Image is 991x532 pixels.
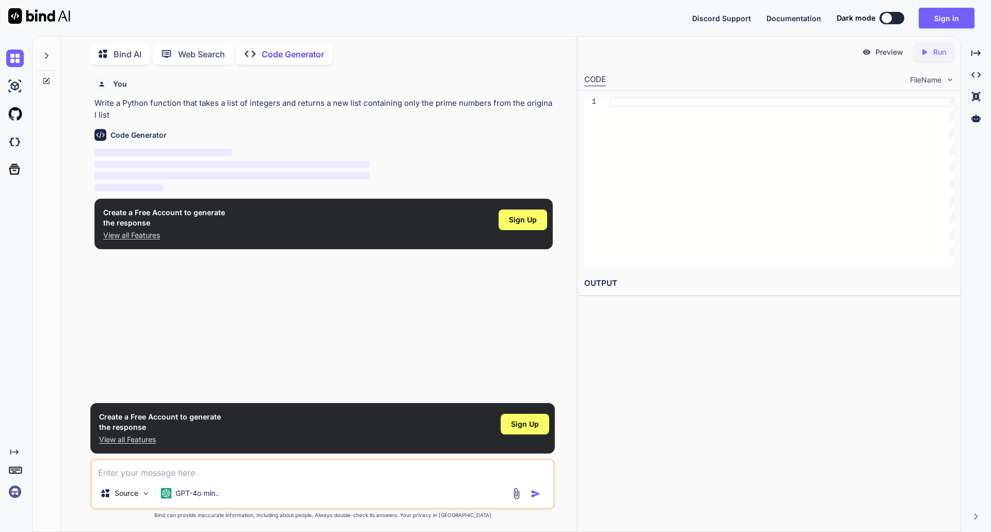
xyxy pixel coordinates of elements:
[946,75,954,84] img: chevron down
[6,483,24,501] img: signin
[6,105,24,123] img: githubLight
[175,488,219,498] p: GPT-4o min..
[114,48,141,60] p: Bind AI
[161,488,171,498] img: GPT-4o mini
[578,271,961,296] h2: OUTPUT
[933,47,946,57] p: Run
[6,133,24,151] img: darkCloudIdeIcon
[94,160,370,168] span: ‌
[692,14,751,23] span: Discord Support
[6,50,24,67] img: chat
[584,74,606,86] div: CODE
[6,77,24,95] img: ai-studio
[94,172,370,180] span: ‌
[94,98,553,121] p: Write a Python function that takes a list of integers and returns a new list containing only the ...
[262,48,324,60] p: Code Generator
[8,8,70,24] img: Bind AI
[511,419,539,429] span: Sign Up
[141,489,150,498] img: Pick Models
[692,13,751,24] button: Discord Support
[103,207,225,228] h1: Create a Free Account to generate the response
[110,130,167,140] h6: Code Generator
[115,488,138,498] p: Source
[94,184,163,191] span: ‌
[910,75,941,85] span: FileName
[766,13,821,24] button: Documentation
[90,511,555,519] p: Bind can provide inaccurate information, including about people. Always double-check its answers....
[837,13,875,23] span: Dark mode
[178,48,225,60] p: Web Search
[531,489,541,499] img: icon
[584,97,596,107] div: 1
[510,488,522,499] img: attachment
[766,14,821,23] span: Documentation
[94,149,232,156] span: ‌
[103,230,225,240] p: View all Features
[113,79,127,89] h6: You
[509,215,537,225] span: Sign Up
[919,8,974,28] button: Sign in
[862,47,871,57] img: preview
[99,434,221,445] p: View all Features
[99,412,221,432] h1: Create a Free Account to generate the response
[875,47,903,57] p: Preview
